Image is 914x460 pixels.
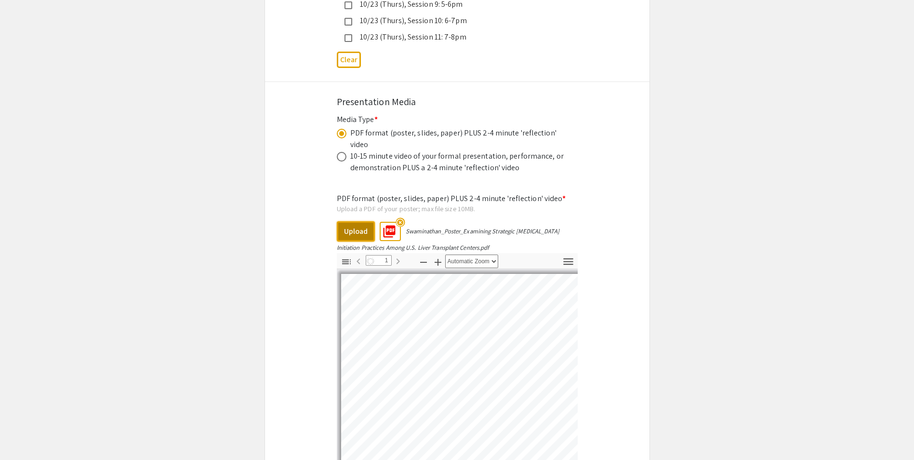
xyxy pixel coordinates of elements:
[415,255,432,269] button: Zoom Out
[337,221,375,242] button: Upload
[350,254,367,268] button: Previous Page
[430,255,446,269] button: Zoom In
[352,15,555,27] div: 10/23 (Thurs), Session 10: 6-7pm
[396,218,405,227] mat-icon: highlight_off
[379,221,394,236] mat-icon: picture_as_pdf
[390,254,406,268] button: Next Page
[350,127,567,150] div: PDF format (poster, slides, paper) PLUS 2-4 minute 'reflection' video
[337,204,578,213] div: Upload a PDF of your poster; max file size 10MB.
[445,255,498,268] select: Zoom
[7,417,41,453] iframe: Chat
[337,114,378,124] mat-label: Media Type
[338,255,355,269] button: Toggle Sidebar
[352,31,555,43] div: 10/23 (Thurs), Session 11: 7-8pm
[337,95,578,109] div: Presentation Media
[366,255,392,266] input: Page
[337,227,559,252] div: Swaminathan_Poster_Examining Strategic [MEDICAL_DATA] Initiation Practices Among U.S. Liver Trans...
[350,150,567,174] div: 10-15 minute video of your formal presentation, performance, or demonstration PLUS a 2-4 minute '...
[337,193,566,203] mat-label: PDF format (poster, slides, paper) PLUS 2-4 minute 'reflection' video
[337,52,361,68] button: Clear
[560,255,577,269] button: Tools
